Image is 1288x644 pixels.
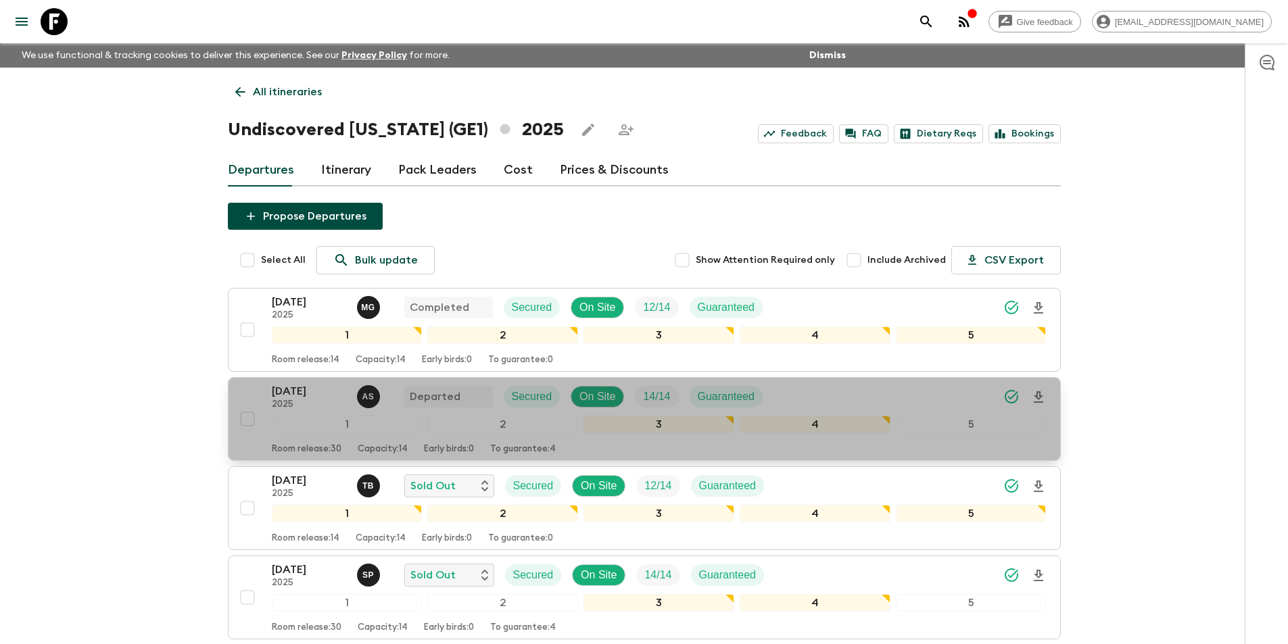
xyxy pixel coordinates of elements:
[357,564,383,587] button: SP
[644,567,671,583] p: 14 / 14
[355,252,418,268] p: Bulk update
[228,377,1061,461] button: [DATE]2025Ana SikharulidzeDepartedSecuredOn SiteTrip FillGuaranteed12345Room release:30Capacity:1...
[272,489,346,499] p: 2025
[427,416,578,433] div: 2
[896,594,1047,612] div: 5
[272,355,339,366] p: Room release: 14
[410,389,460,405] p: Departed
[362,480,374,491] p: T B
[272,399,346,410] p: 2025
[913,8,940,35] button: search adventures
[988,11,1081,32] a: Give feedback
[490,622,556,633] p: To guarantee: 4
[579,299,615,316] p: On Site
[272,416,423,433] div: 1
[261,253,306,267] span: Select All
[698,389,755,405] p: Guaranteed
[490,444,556,455] p: To guarantee: 4
[839,124,888,143] a: FAQ
[579,389,615,405] p: On Site
[228,116,564,143] h1: Undiscovered [US_STATE] (GE1) 2025
[1030,389,1047,405] svg: Download Onboarding
[571,297,624,318] div: On Site
[272,578,346,589] p: 2025
[272,444,341,455] p: Room release: 30
[740,505,890,522] div: 4
[699,567,757,583] p: Guaranteed
[272,383,346,399] p: [DATE]
[560,154,669,187] a: Prices & Discounts
[228,78,329,105] a: All itineraries
[1003,299,1020,316] svg: Synced Successfully
[358,444,408,455] p: Capacity: 14
[699,478,757,494] p: Guaranteed
[575,116,602,143] button: Edit this itinerary
[1003,567,1020,583] svg: Synced Successfully
[1107,17,1271,27] span: [EMAIL_ADDRESS][DOMAIN_NAME]
[1003,478,1020,494] svg: Synced Successfully
[357,474,383,497] button: TB
[356,355,406,366] p: Capacity: 14
[398,154,477,187] a: Pack Leaders
[272,472,346,489] p: [DATE]
[512,389,552,405] p: Secured
[410,478,456,494] p: Sold Out
[272,505,423,522] div: 1
[505,475,562,497] div: Secured
[698,299,755,316] p: Guaranteed
[635,297,678,318] div: Trip Fill
[951,246,1061,274] button: CSV Export
[758,124,834,143] a: Feedback
[894,124,983,143] a: Dietary Reqs
[357,568,383,578] span: Sophie Pruidze
[357,389,383,400] span: Ana Sikharulidze
[583,594,734,612] div: 3
[357,300,383,311] span: Mariam Gabichvadze
[410,567,456,583] p: Sold Out
[1003,389,1020,405] svg: Synced Successfully
[272,326,423,344] div: 1
[896,416,1047,433] div: 5
[358,622,408,633] p: Capacity: 14
[740,594,890,612] div: 4
[1030,300,1047,316] svg: Download Onboarding
[488,355,553,366] p: To guarantee: 0
[272,594,423,612] div: 1
[896,505,1047,522] div: 5
[410,299,469,316] p: Completed
[1009,17,1080,27] span: Give feedback
[581,567,617,583] p: On Site
[228,203,383,230] button: Propose Departures
[643,389,670,405] p: 14 / 14
[228,154,294,187] a: Departures
[512,299,552,316] p: Secured
[635,386,678,407] div: Trip Fill
[422,355,472,366] p: Early birds: 0
[513,478,554,494] p: Secured
[572,564,625,586] div: On Site
[357,478,383,489] span: Tamar Bulbulashvili
[316,246,435,274] a: Bulk update
[16,43,455,68] p: We use functional & tracking cookies to deliver this experience. See our for more.
[572,475,625,497] div: On Site
[341,51,407,60] a: Privacy Policy
[1092,11,1272,32] div: [EMAIL_ADDRESS][DOMAIN_NAME]
[272,562,346,578] p: [DATE]
[228,466,1061,550] button: [DATE]2025Tamar BulbulashviliSold OutSecuredOn SiteTrip FillGuaranteed12345Room release:14Capacit...
[272,622,341,633] p: Room release: 30
[740,326,890,344] div: 4
[427,594,578,612] div: 2
[504,297,560,318] div: Secured
[422,533,472,544] p: Early birds: 0
[228,555,1061,639] button: [DATE]2025Sophie PruidzeSold OutSecuredOn SiteTrip FillGuaranteed12345Room release:30Capacity:14E...
[583,326,734,344] div: 3
[896,326,1047,344] div: 5
[1030,478,1047,495] svg: Download Onboarding
[636,475,679,497] div: Trip Fill
[272,294,346,310] p: [DATE]
[643,299,670,316] p: 12 / 14
[488,533,553,544] p: To guarantee: 0
[8,8,35,35] button: menu
[228,288,1061,372] button: [DATE]2025Mariam GabichvadzeCompletedSecuredOn SiteTrip FillGuaranteed12345Room release:14Capacit...
[867,253,946,267] span: Include Archived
